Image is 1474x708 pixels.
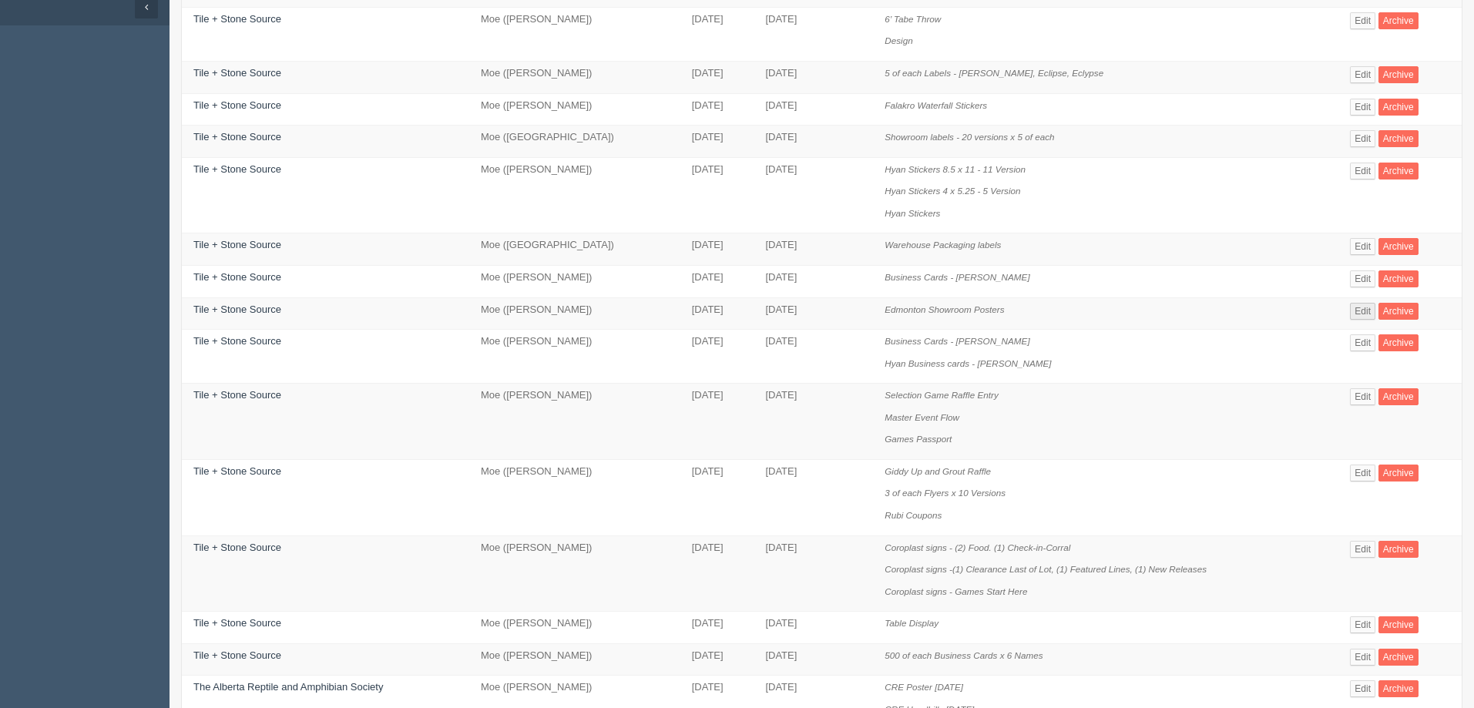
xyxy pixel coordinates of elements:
a: Tile + Stone Source [193,239,281,250]
a: Tile + Stone Source [193,542,281,553]
a: Edit [1350,12,1375,29]
td: Moe ([PERSON_NAME]) [469,62,680,94]
td: [DATE] [680,93,754,126]
a: Archive [1378,541,1419,558]
a: Archive [1378,303,1419,320]
a: Archive [1378,130,1419,147]
a: Archive [1378,163,1419,180]
a: Archive [1378,616,1419,633]
td: [DATE] [680,643,754,676]
i: Falakro Waterfall Stickers [885,100,987,110]
td: [DATE] [680,330,754,384]
a: Edit [1350,616,1375,633]
a: Tile + Stone Source [193,13,281,25]
td: [DATE] [754,297,873,330]
td: [DATE] [680,157,754,233]
i: Showroom labels - 20 versions x 5 of each [885,132,1054,142]
i: Business Cards - [PERSON_NAME] [885,272,1029,282]
td: Moe ([GEOGRAPHIC_DATA]) [469,233,680,266]
td: [DATE] [754,612,873,644]
td: [DATE] [680,459,754,535]
a: Tile + Stone Source [193,465,281,477]
a: Archive [1378,334,1419,351]
a: Edit [1350,163,1375,180]
td: Moe ([PERSON_NAME]) [469,93,680,126]
i: Selection Game Raffle Entry [885,390,998,400]
i: Coroplast signs - (2) Food. (1) Check-in-Corral [885,542,1070,552]
a: Tile + Stone Source [193,335,281,347]
a: Archive [1378,465,1419,482]
td: Moe ([PERSON_NAME]) [469,265,680,297]
a: Archive [1378,649,1419,666]
a: Archive [1378,680,1419,697]
i: Edmonton Showroom Posters [885,304,1004,314]
td: [DATE] [680,297,754,330]
a: Tile + Stone Source [193,99,281,111]
i: Hyan Stickers [885,208,940,218]
td: [DATE] [680,7,754,61]
a: Edit [1350,680,1375,697]
td: [DATE] [680,535,754,612]
i: Hyan Business cards - [PERSON_NAME] [885,358,1051,368]
td: [DATE] [754,233,873,266]
a: Edit [1350,99,1375,116]
a: Archive [1378,238,1419,255]
td: Moe ([PERSON_NAME]) [469,330,680,384]
a: Edit [1350,388,1375,405]
a: Edit [1350,238,1375,255]
a: Tile + Stone Source [193,271,281,283]
i: Rubi Coupons [885,510,942,520]
td: Moe ([GEOGRAPHIC_DATA]) [469,126,680,158]
i: Warehouse Packaging labels [885,240,1001,250]
a: Tile + Stone Source [193,131,281,143]
a: Archive [1378,388,1419,405]
i: 500 of each Business Cards x 6 Names [885,650,1043,660]
a: Tile + Stone Source [193,67,281,79]
td: [DATE] [754,330,873,384]
i: CRE Poster [DATE] [885,682,963,692]
td: [DATE] [680,612,754,644]
a: Archive [1378,270,1419,287]
td: [DATE] [754,93,873,126]
td: [DATE] [680,233,754,266]
td: Moe ([PERSON_NAME]) [469,297,680,330]
td: [DATE] [680,126,754,158]
i: Giddy Up and Grout Raffle [885,466,991,476]
td: Moe ([PERSON_NAME]) [469,459,680,535]
td: [DATE] [754,265,873,297]
a: Tile + Stone Source [193,304,281,315]
td: Moe ([PERSON_NAME]) [469,7,680,61]
td: Moe ([PERSON_NAME]) [469,535,680,612]
td: [DATE] [754,643,873,676]
i: Games Passport [885,434,952,444]
a: Archive [1378,12,1419,29]
a: Tile + Stone Source [193,649,281,661]
a: Edit [1350,541,1375,558]
a: Edit [1350,649,1375,666]
a: Edit [1350,66,1375,83]
td: [DATE] [754,535,873,612]
td: [DATE] [754,126,873,158]
a: Tile + Stone Source [193,389,281,401]
i: Master Event Flow [885,412,959,422]
td: [DATE] [754,157,873,233]
a: Edit [1350,465,1375,482]
i: Coroplast signs - Games Start Here [885,586,1027,596]
i: 6’ Tabe Throw [885,14,941,24]
a: Archive [1378,99,1419,116]
td: Moe ([PERSON_NAME]) [469,384,680,460]
td: Moe ([PERSON_NAME]) [469,643,680,676]
td: [DATE] [754,7,873,61]
i: Hyan Stickers 8.5 x 11 - 11 Version [885,164,1026,174]
a: Tile + Stone Source [193,617,281,629]
td: Moe ([PERSON_NAME]) [469,157,680,233]
i: Hyan Stickers 4 x 5.25 - 5 Version [885,186,1020,196]
a: Edit [1350,303,1375,320]
i: 3 of each Flyers x 10 Versions [885,488,1006,498]
td: Moe ([PERSON_NAME]) [469,612,680,644]
td: [DATE] [680,265,754,297]
td: [DATE] [754,384,873,460]
i: 5 of each Labels - [PERSON_NAME], Eclipse, Eclypse [885,68,1103,78]
td: [DATE] [680,384,754,460]
a: Tile + Stone Source [193,163,281,175]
